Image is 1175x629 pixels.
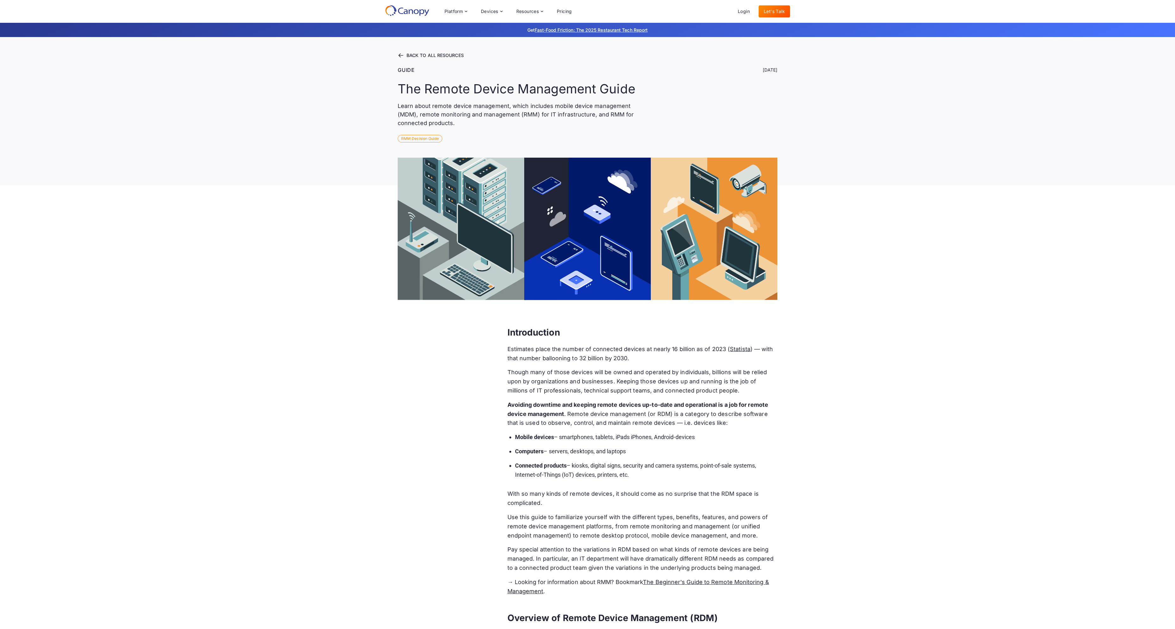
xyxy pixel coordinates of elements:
[507,368,777,395] p: Though many of those devices will be owned and operated by individuals, billions will be relied u...
[515,434,554,440] strong: Mobile devices
[507,613,718,623] strong: Overview of Remote Device Management (RDM)
[507,578,777,596] p: → Looking for information about RMM? Bookmark .
[516,9,539,14] div: Resources
[432,27,743,33] p: Get
[407,53,464,58] div: BACK TO ALL RESOURCES
[439,5,472,18] div: Platform
[476,5,507,18] div: Devices
[515,462,567,469] strong: Connected products
[552,5,577,17] a: Pricing
[535,27,648,33] a: Fast-Food Friction: The 2025 Restaurant Tech Report
[398,52,777,59] a: BACK TO ALL RESOURCES
[507,400,777,428] p: ‍ . Remote device management (or RDM) is a category to describe software that is used to observe,...
[481,9,498,14] div: Devices
[507,327,560,338] strong: Introduction
[763,67,777,73] div: [DATE]
[398,66,415,74] div: Guide
[759,5,790,17] a: Let's Talk
[730,346,750,352] a: Statista
[398,135,442,142] div: RMM Decision Guide
[398,81,635,97] h1: The Remote Device Management Guide
[733,5,755,17] a: Login
[507,579,769,594] a: The Beginner's Guide to Remote Monitoring & Management
[445,9,463,14] div: Platform
[515,447,777,456] li: – servers, desktops, and laptops
[507,401,768,417] strong: Avoiding downtime and keeping remote devices up-to-date and operational is a job for remote devic...
[515,433,777,442] li: – smartphones, tablets, iPads iPhones, Android-devices
[507,545,777,572] p: Pay special attention to the variations in RDM based on what kinds of remote devices are being ma...
[507,513,777,540] p: Use this guide to familiarize yourself with the different types, benefits, features, and powers o...
[507,345,777,363] p: Estimates place the number of connected devices at nearly 16 billion as of 2023 ( ) — with that n...
[398,102,649,127] p: Learn about remote device management, which includes mobile device management (MDM), remote monit...
[515,448,544,455] strong: Computers
[507,489,777,508] p: With so many kinds of remote devices, it should come as no surprise that the RDM space is complic...
[515,461,777,480] li: – kiosks, digital signs, security and camera systems, point-of-sale systems, Internet-of-Things (...
[511,5,548,18] div: Resources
